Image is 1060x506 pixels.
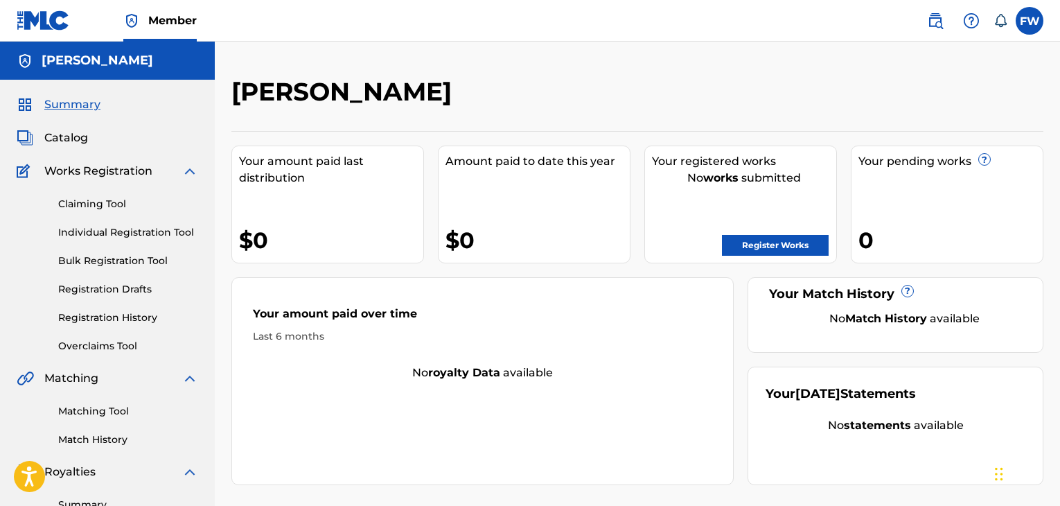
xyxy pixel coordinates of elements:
div: No available [766,417,1025,434]
span: ? [902,286,913,297]
div: User Menu [1016,7,1043,35]
span: Summary [44,96,100,113]
span: Works Registration [44,163,152,180]
iframe: Resource Center [1021,315,1060,427]
span: ? [979,154,990,165]
a: Match History [58,433,198,447]
img: Accounts [17,53,33,69]
div: No available [232,365,733,381]
strong: works [703,171,739,184]
div: $0 [445,225,630,256]
div: Your amount paid last distribution [239,153,423,186]
a: Public Search [921,7,949,35]
div: Help [957,7,985,35]
a: Individual Registration Tool [58,225,198,240]
img: expand [182,163,198,180]
iframe: Chat Widget [991,439,1060,506]
a: Registration History [58,311,198,325]
img: help [963,12,980,29]
div: Your pending works [858,153,1043,170]
span: Matching [44,370,98,387]
div: Your Statements [766,385,916,403]
div: No submitted [652,170,836,186]
h5: Frank Wilson [42,53,153,69]
a: Register Works [722,235,829,256]
img: Summary [17,96,33,113]
a: Registration Drafts [58,282,198,297]
strong: Match History [845,312,927,325]
a: SummarySummary [17,96,100,113]
span: Member [148,12,197,28]
div: Amount paid to date this year [445,153,630,170]
div: No available [783,311,1025,327]
span: Catalog [44,130,88,146]
img: MLC Logo [17,10,70,30]
img: expand [182,464,198,480]
a: CatalogCatalog [17,130,88,146]
img: Catalog [17,130,33,146]
span: Royalties [44,464,96,480]
div: Your amount paid over time [253,306,712,329]
img: Matching [17,370,34,387]
a: Bulk Registration Tool [58,254,198,268]
img: expand [182,370,198,387]
span: [DATE] [795,386,840,401]
a: Matching Tool [58,404,198,419]
img: search [927,12,944,29]
div: Your registered works [652,153,836,170]
div: $0 [239,225,423,256]
a: Overclaims Tool [58,339,198,354]
strong: royalty data [428,366,500,379]
img: Royalties [17,464,33,480]
div: Drag [995,453,1003,495]
h2: [PERSON_NAME] [231,76,459,107]
strong: statements [844,419,911,432]
div: Last 6 months [253,329,712,344]
div: Notifications [993,14,1007,28]
img: Top Rightsholder [123,12,140,29]
img: Works Registration [17,163,35,180]
div: Your Match History [766,285,1025,304]
a: Claiming Tool [58,197,198,211]
div: 0 [858,225,1043,256]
